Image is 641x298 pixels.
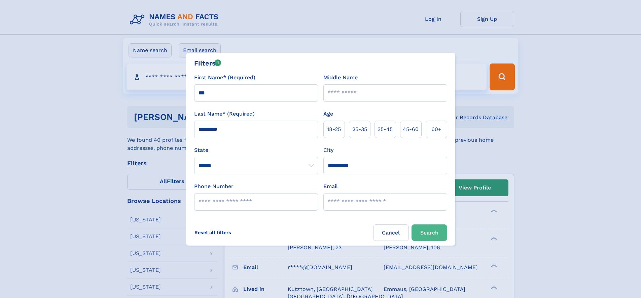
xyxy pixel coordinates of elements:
[373,224,409,241] label: Cancel
[323,74,358,82] label: Middle Name
[323,110,333,118] label: Age
[194,58,221,68] div: Filters
[194,182,234,190] label: Phone Number
[194,110,255,118] label: Last Name* (Required)
[190,224,236,241] label: Reset all filters
[323,146,333,154] label: City
[352,125,367,133] span: 25‑35
[194,146,318,154] label: State
[403,125,419,133] span: 45‑60
[378,125,393,133] span: 35‑45
[412,224,447,241] button: Search
[194,74,255,82] label: First Name* (Required)
[431,125,441,133] span: 60+
[327,125,341,133] span: 18‑25
[323,182,338,190] label: Email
